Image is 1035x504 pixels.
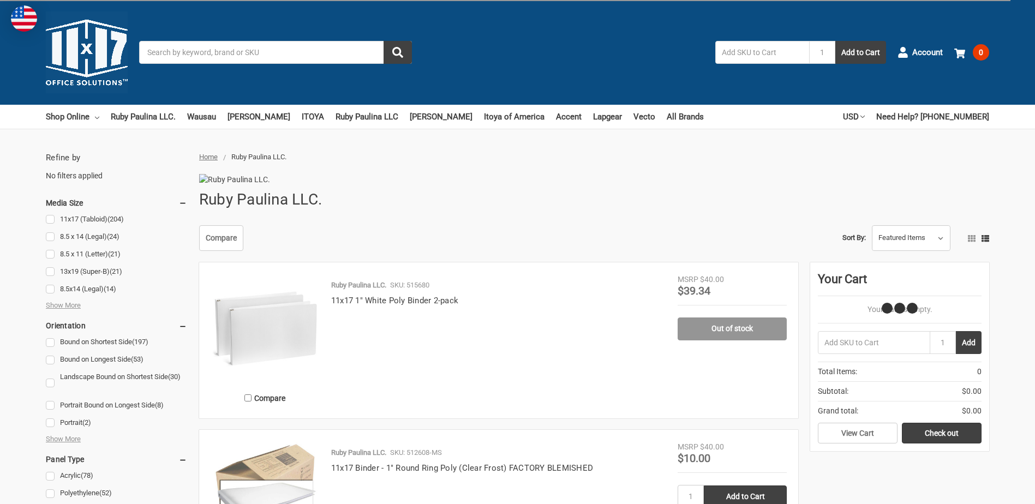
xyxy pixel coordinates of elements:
h5: Orientation [46,319,187,332]
img: duty and tax information for United States [11,5,37,32]
p: Ruby Paulina LLC. [331,447,386,458]
a: 8.5x14 (Legal) [46,282,187,297]
a: Polyethylene [46,486,187,501]
div: Your Cart [818,270,982,296]
a: View Cart [818,423,898,443]
a: [PERSON_NAME] [228,105,290,129]
div: MSRP [678,274,698,285]
span: (8) [155,401,164,409]
a: Lapgear [593,105,622,129]
span: Account [912,46,943,59]
a: Vecto [633,105,655,129]
span: Show More [46,434,81,445]
p: SKU: 512608-MS [390,447,442,458]
span: (2) [82,418,91,427]
label: Sort By: [842,230,866,246]
a: Ruby Paulina LLC [336,105,398,129]
span: (21) [110,267,122,275]
a: ITOYA [302,105,324,129]
h5: Media Size [46,196,187,209]
a: Portrait Bound on Longest Side [46,398,187,413]
span: (204) [107,215,124,223]
a: Shop Online [46,105,99,129]
label: Compare [211,389,320,407]
p: Your Cart Is Empty. [818,304,982,315]
span: $39.34 [678,284,710,297]
span: 0 [973,44,989,61]
a: 0 [954,38,989,67]
span: (53) [131,355,143,363]
span: (197) [132,338,148,346]
a: Wausau [187,105,216,129]
span: (21) [108,250,121,258]
a: Compare [199,225,243,251]
span: Subtotal: [818,386,848,397]
span: $40.00 [700,442,724,451]
span: (52) [99,489,112,497]
p: SKU: 515680 [390,280,429,291]
input: Add SKU to Cart [715,41,809,64]
input: Add SKU to Cart [818,331,930,354]
input: Search by keyword, brand or SKU [139,41,412,64]
h5: Panel Type [46,453,187,466]
a: 8.5 x 14 (Legal) [46,230,187,244]
span: 0 [977,366,982,377]
a: Home [199,153,218,161]
a: Acrylic [46,469,187,483]
span: $0.00 [962,386,982,397]
button: Add [956,331,982,354]
img: Ruby Paulina LLC. [199,174,303,185]
button: Add to Cart [835,41,886,64]
a: Ruby Paulina LLC. [111,105,176,129]
a: Need Help? [PHONE_NUMBER] [876,105,989,129]
span: $0.00 [962,405,982,417]
span: (14) [104,285,116,293]
a: Portrait [46,416,187,430]
span: $40.00 [700,275,724,284]
div: No filters applied [46,152,187,181]
a: Itoya of America [484,105,545,129]
span: Show More [46,300,81,311]
p: Ruby Paulina LLC. [331,280,386,291]
a: Bound on Longest Side [46,352,187,367]
a: [PERSON_NAME] [410,105,472,129]
a: Accent [556,105,582,129]
span: Ruby Paulina LLC. [231,153,286,161]
a: 11x17 (Tabloid) [46,212,187,227]
span: Grand total: [818,405,858,417]
a: 13x19 (Super-B) [46,265,187,279]
a: Out of stock [678,317,787,340]
a: Bound on Shortest Side [46,335,187,350]
h5: Refine by [46,152,187,164]
a: All Brands [667,105,704,129]
img: 11x17 1" White Poly Binder 2-pack [211,274,320,383]
span: (78) [81,471,93,479]
div: MSRP [678,441,698,453]
a: Landscape Bound on Shortest Side [46,370,187,395]
span: Total Items: [818,366,857,377]
a: 11x17 1" White Poly Binder 2-pack [331,296,458,305]
a: 8.5 x 11 (Letter) [46,247,187,262]
span: (24) [107,232,119,241]
a: USD [843,105,865,129]
a: Check out [902,423,982,443]
input: Compare [244,394,252,401]
a: 11x17 Binder - 1" Round Ring Poly (Clear Frost) FACTORY BLEMISHED [331,463,593,473]
img: 11x17.com [46,11,128,93]
h1: Ruby Paulina LLC. [199,185,322,214]
span: (30) [168,373,181,381]
span: $10.00 [678,452,710,465]
a: Account [898,38,943,67]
